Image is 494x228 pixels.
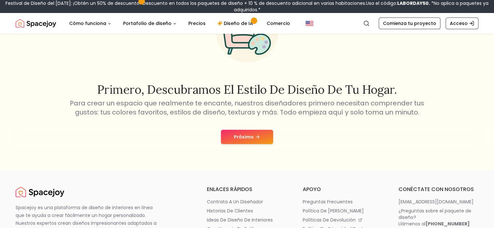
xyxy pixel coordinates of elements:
a: políticas de devolución [303,217,383,223]
button: Cómo funciona [64,17,117,30]
font: Diseño de IA [224,20,253,27]
a: Comienza tu proyecto [379,18,440,29]
font: [PHONE_NUMBER] [425,221,469,227]
a: ideas de diseño de interiores [207,217,287,223]
font: Cómo funciona [69,20,106,27]
a: Alegría espacial [16,186,64,198]
a: Alegría espacial [16,17,56,30]
a: Acceso [446,18,478,29]
font: Portafolio de diseño [123,20,171,27]
img: Logotipo de Spacejoy [16,186,64,198]
button: Próximo [221,130,273,144]
a: Comercio [261,17,295,30]
button: Portafolio de diseño [118,17,182,30]
a: política de [PERSON_NAME] [303,208,383,214]
font: Comienza tu proyecto [383,20,436,27]
font: historias de clientes [207,208,253,214]
a: Precios [183,17,211,30]
nav: Global [16,13,478,34]
nav: Principal [64,17,295,30]
a: contrata a un diseñador [207,198,287,205]
font: apoyo [303,186,321,193]
font: Acceso [450,20,468,27]
font: política de [PERSON_NAME] [303,208,364,214]
font: Llámenos al [398,221,425,227]
font: Preguntas frecuentes [303,198,353,205]
font: enlaces rápidos [207,186,252,193]
img: Estados Unidos [306,19,313,27]
font: [EMAIL_ADDRESS][DOMAIN_NAME] [398,198,473,205]
font: Próximo [234,134,254,140]
a: [EMAIL_ADDRESS][DOMAIN_NAME] [398,198,478,205]
font: políticas de devolución [303,217,356,223]
a: ¿Preguntas sobre el paquete de diseño?Llámenos al[PHONE_NUMBER] [398,208,478,227]
font: ¿Preguntas sobre el paquete de diseño? [398,208,471,221]
font: Comercio [267,20,290,27]
a: historias de clientes [207,208,287,214]
font: Primero, descubramos el estilo de diseño de tu hogar. [97,82,397,97]
font: Para crear un espacio que realmente te encante, nuestros diseñadores primero necesitan comprender... [70,99,424,117]
font: ideas de diseño de interiores [207,217,273,223]
a: Diseño de IA [212,17,260,30]
font: Conéctate con nosotros [398,186,474,193]
font: contrata a un diseñador [207,198,263,205]
font: Precios [188,20,206,27]
img: Logotipo de Spacejoy [16,17,56,30]
a: Preguntas frecuentes [303,198,383,205]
